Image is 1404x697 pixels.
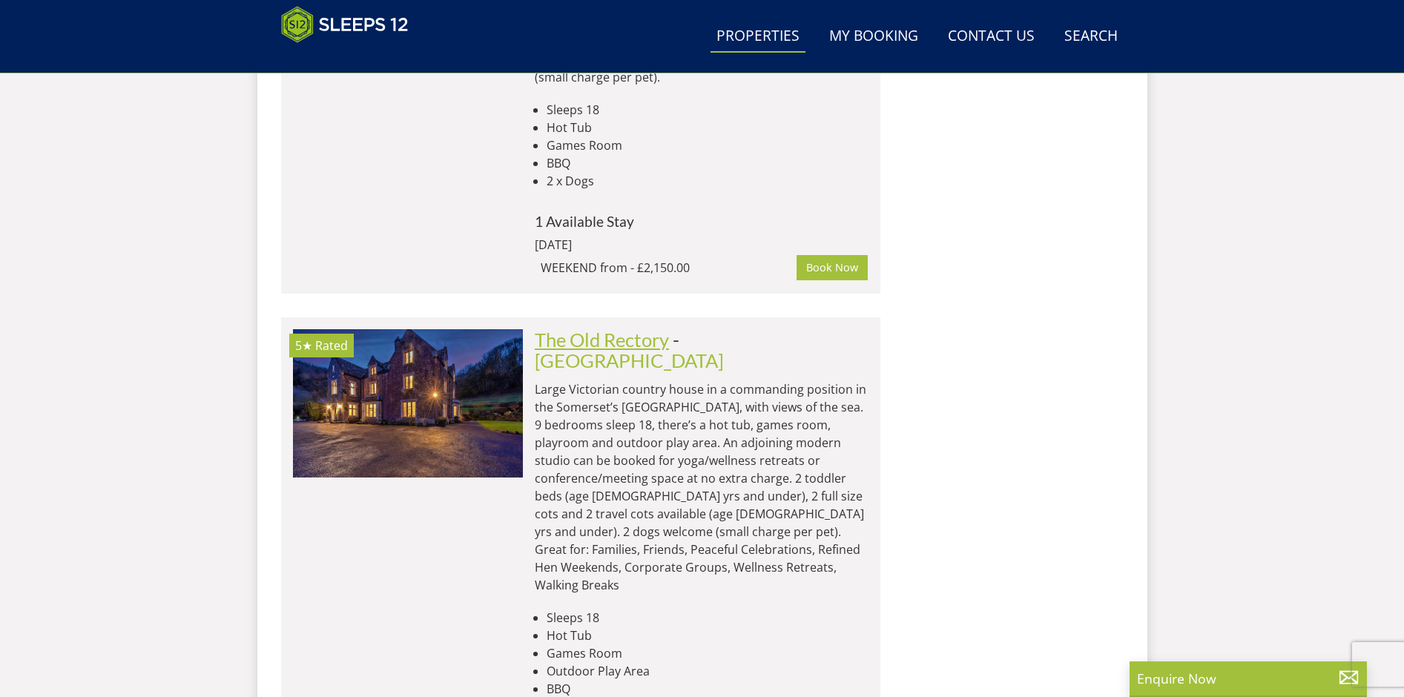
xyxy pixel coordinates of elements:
li: Sleeps 18 [547,101,869,119]
li: BBQ [547,154,869,172]
li: Hot Tub [547,119,869,136]
a: Book Now [797,255,868,280]
span: The Old Rectory has a 5 star rating under the Quality in Tourism Scheme [295,337,312,354]
li: Outdoor Play Area [547,662,869,680]
a: The Old Rectory [535,328,669,351]
iframe: Customer reviews powered by Trustpilot [274,52,429,65]
span: - [535,328,724,371]
a: 5★ Rated [293,329,523,478]
span: Rated [315,337,348,354]
div: [DATE] [535,236,735,254]
li: 2 x Dogs [547,172,869,190]
li: Games Room [547,136,869,154]
p: Enquire Now [1137,669,1359,688]
li: Sleeps 18 [547,609,869,627]
li: Games Room [547,644,869,662]
a: [GEOGRAPHIC_DATA] [535,349,724,371]
img: The-old-rectory-somerset-home-accommodation-holiday-sleeps-14a.original.jpg [293,329,523,478]
div: WEEKEND from - £2,150.00 [541,259,797,277]
p: Large Victorian country house in a commanding position in the Somerset’s [GEOGRAPHIC_DATA], with ... [535,380,869,594]
h4: 1 Available Stay [535,214,869,229]
a: My Booking [823,20,924,53]
a: Properties [711,20,805,53]
li: Hot Tub [547,627,869,644]
a: Contact Us [942,20,1041,53]
a: Search [1058,20,1124,53]
img: Sleeps 12 [281,6,409,43]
